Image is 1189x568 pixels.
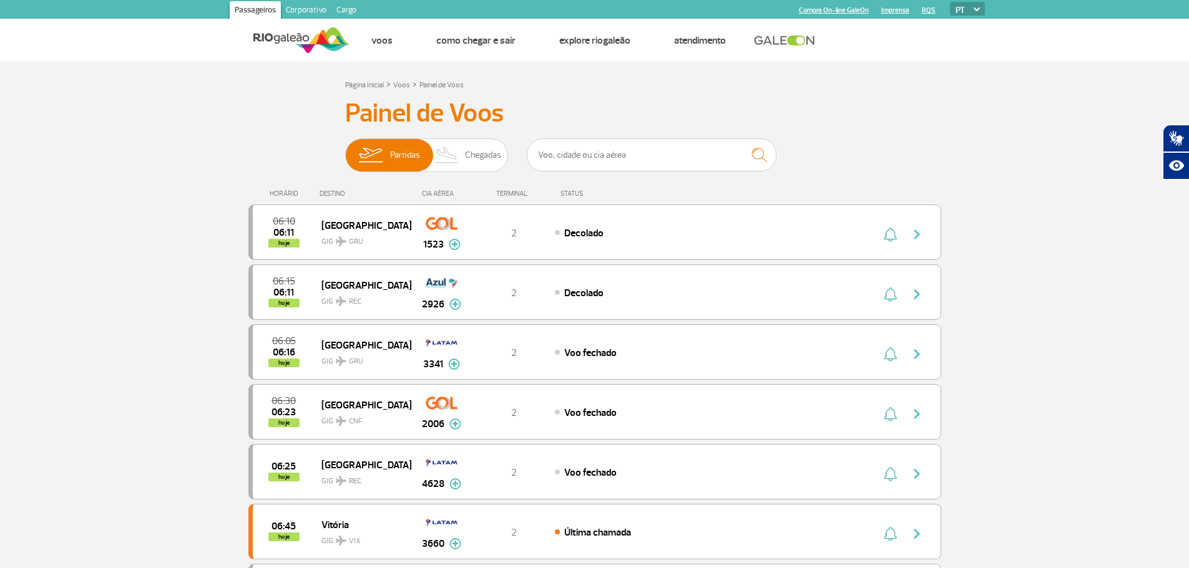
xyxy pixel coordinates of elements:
[230,1,281,21] a: Passageiros
[1163,125,1189,152] button: Abrir tradutor de língua de sinais.
[909,526,924,541] img: seta-direita-painel-voo.svg
[320,190,411,198] div: DESTINO
[386,77,391,91] a: >
[273,288,294,297] span: 2025-09-28 06:11:30
[273,228,294,237] span: 2025-09-28 06:11:01
[390,139,420,171] span: Partidas
[436,34,516,47] a: Como chegar e sair
[909,227,924,242] img: seta-direita-painel-voo.svg
[511,287,517,299] span: 2
[272,397,296,405] span: 2025-09-28 06:30:00
[422,416,444,431] span: 2006
[511,466,517,479] span: 2
[564,287,604,299] span: Decolado
[922,6,936,14] a: RQS
[321,529,401,547] span: GIG
[268,473,300,481] span: hoje
[349,296,361,307] span: REC
[881,6,909,14] a: Imprensa
[321,337,401,353] span: [GEOGRAPHIC_DATA]
[349,416,362,427] span: CNF
[884,466,897,481] img: sino-painel-voo.svg
[674,34,726,47] a: Atendimento
[799,6,869,14] a: Compra On-line GaleOn
[273,217,295,226] span: 2025-09-28 06:10:00
[268,359,300,367] span: hoje
[349,236,363,248] span: GRU
[422,297,444,312] span: 2926
[422,536,444,551] span: 3660
[884,347,897,362] img: sino-painel-voo.svg
[321,217,401,233] span: [GEOGRAPHIC_DATA]
[449,418,461,430] img: mais-info-painel-voo.svg
[564,407,617,419] span: Voo fechado
[273,277,295,286] span: 2025-09-28 06:15:00
[449,299,461,310] img: mais-info-painel-voo.svg
[511,407,517,419] span: 2
[272,337,296,345] span: 2025-09-28 06:05:00
[448,359,460,370] img: mais-info-painel-voo.svg
[336,416,346,426] img: destiny_airplane.svg
[336,296,346,306] img: destiny_airplane.svg
[449,478,461,489] img: mais-info-painel-voo.svg
[268,239,300,248] span: hoje
[884,227,897,242] img: sino-painel-voo.svg
[371,34,393,47] a: Voos
[321,277,401,293] span: [GEOGRAPHIC_DATA]
[411,190,473,198] div: CIA AÉREA
[511,347,517,359] span: 2
[564,227,604,239] span: Decolado
[336,356,346,366] img: destiny_airplane.svg
[321,469,401,487] span: GIG
[273,348,295,357] span: 2025-09-28 06:16:00
[268,299,300,307] span: hoje
[564,466,617,479] span: Voo fechado
[1163,125,1189,180] div: Plugin de acessibilidade da Hand Talk.
[336,476,346,486] img: destiny_airplane.svg
[884,287,897,302] img: sino-painel-voo.svg
[336,236,346,246] img: destiny_airplane.svg
[473,190,554,198] div: TERMINAL
[321,397,401,413] span: [GEOGRAPHIC_DATA]
[909,347,924,362] img: seta-direita-painel-voo.svg
[252,190,320,198] div: HORÁRIO
[413,77,417,91] a: >
[349,536,361,547] span: VIX
[321,229,401,248] span: GIG
[909,287,924,302] img: seta-direita-painel-voo.svg
[321,409,401,427] span: GIG
[321,456,401,473] span: [GEOGRAPHIC_DATA]
[909,466,924,481] img: seta-direita-painel-voo.svg
[884,526,897,541] img: sino-painel-voo.svg
[272,522,296,531] span: 2025-09-28 06:45:00
[422,476,444,491] span: 4628
[909,407,924,421] img: seta-direita-painel-voo.svg
[419,80,464,90] a: Painel de Voos
[884,407,897,421] img: sino-painel-voo.svg
[268,418,300,427] span: hoje
[321,516,401,532] span: Vitória
[272,462,296,471] span: 2025-09-28 06:25:00
[321,289,401,307] span: GIG
[449,239,461,250] img: mais-info-painel-voo.svg
[345,80,384,90] a: Página Inicial
[336,536,346,546] img: destiny_airplane.svg
[351,139,390,171] img: slider-embarque
[281,1,331,21] a: Corporativo
[465,139,501,171] span: Chegadas
[511,227,517,239] span: 2
[564,526,631,539] span: Última chamada
[268,532,300,541] span: hoje
[349,356,363,367] span: GRU
[511,526,517,539] span: 2
[423,237,444,252] span: 1523
[393,80,410,90] a: Voos
[527,138,776,171] input: Voo, cidade ou cia aérea
[1163,152,1189,180] button: Abrir recursos assistivos.
[429,139,466,171] img: slider-desembarque
[349,476,361,487] span: REC
[423,357,443,372] span: 3341
[321,349,401,367] span: GIG
[559,34,630,47] a: Explore RIOgaleão
[564,347,617,359] span: Voo fechado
